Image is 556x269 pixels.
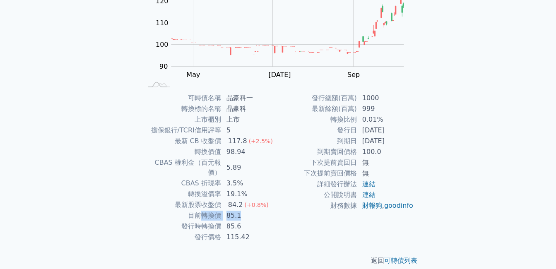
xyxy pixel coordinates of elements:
td: 下次提前賣回價格 [278,168,357,179]
tspan: May [186,71,200,79]
div: 聊天小工具 [515,229,556,269]
div: 84.2 [226,200,245,210]
td: CBAS 權利金（百元報價） [142,157,221,178]
td: 詳細發行辦法 [278,179,357,190]
td: 115.42 [221,232,278,243]
td: [DATE] [357,136,414,147]
td: 轉換比例 [278,114,357,125]
td: 到期日 [278,136,357,147]
td: 上市櫃別 [142,114,221,125]
td: 可轉債名稱 [142,93,221,103]
p: 返回 [132,256,424,266]
td: 發行總額(百萬) [278,93,357,103]
td: 財務數據 [278,200,357,211]
td: 0.01% [357,114,414,125]
td: 轉換標的名稱 [142,103,221,114]
td: 最新股票收盤價 [142,199,221,210]
tspan: 100 [156,41,168,48]
td: 下次提前賣回日 [278,157,357,168]
td: 公開說明書 [278,190,357,200]
td: [DATE] [357,125,414,136]
tspan: Sep [347,71,360,79]
td: 最新餘額(百萬) [278,103,357,114]
span: (+0.8%) [244,202,268,208]
div: 117.8 [226,136,249,146]
span: (+2.5%) [249,138,273,144]
td: 85.6 [221,221,278,232]
iframe: Chat Widget [515,229,556,269]
td: 到期賣回價格 [278,147,357,157]
td: 999 [357,103,414,114]
td: 上市 [221,114,278,125]
td: 目前轉換價 [142,210,221,221]
tspan: 110 [156,19,168,27]
td: 3.5% [221,178,278,189]
td: 發行日 [278,125,357,136]
tspan: [DATE] [268,71,291,79]
td: 發行時轉換價 [142,221,221,232]
td: CBAS 折現率 [142,178,221,189]
td: 無 [357,168,414,179]
td: 發行價格 [142,232,221,243]
td: 無 [357,157,414,168]
td: 轉換溢價率 [142,189,221,199]
td: 98.94 [221,147,278,157]
a: 財報狗 [362,202,382,209]
td: 100.0 [357,147,414,157]
td: 85.1 [221,210,278,221]
td: 最新 CB 收盤價 [142,136,221,147]
td: , [357,200,414,211]
td: 1000 [357,93,414,103]
td: 擔保銀行/TCRI信用評等 [142,125,221,136]
a: 可轉債列表 [384,257,417,264]
td: 晶豪科 [221,103,278,114]
td: 晶豪科一 [221,93,278,103]
td: 轉換價值 [142,147,221,157]
td: 5 [221,125,278,136]
a: 連結 [362,180,375,188]
tspan: 90 [159,62,168,70]
a: goodinfo [384,202,413,209]
a: 連結 [362,191,375,199]
td: 19.1% [221,189,278,199]
td: 5.89 [221,157,278,178]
